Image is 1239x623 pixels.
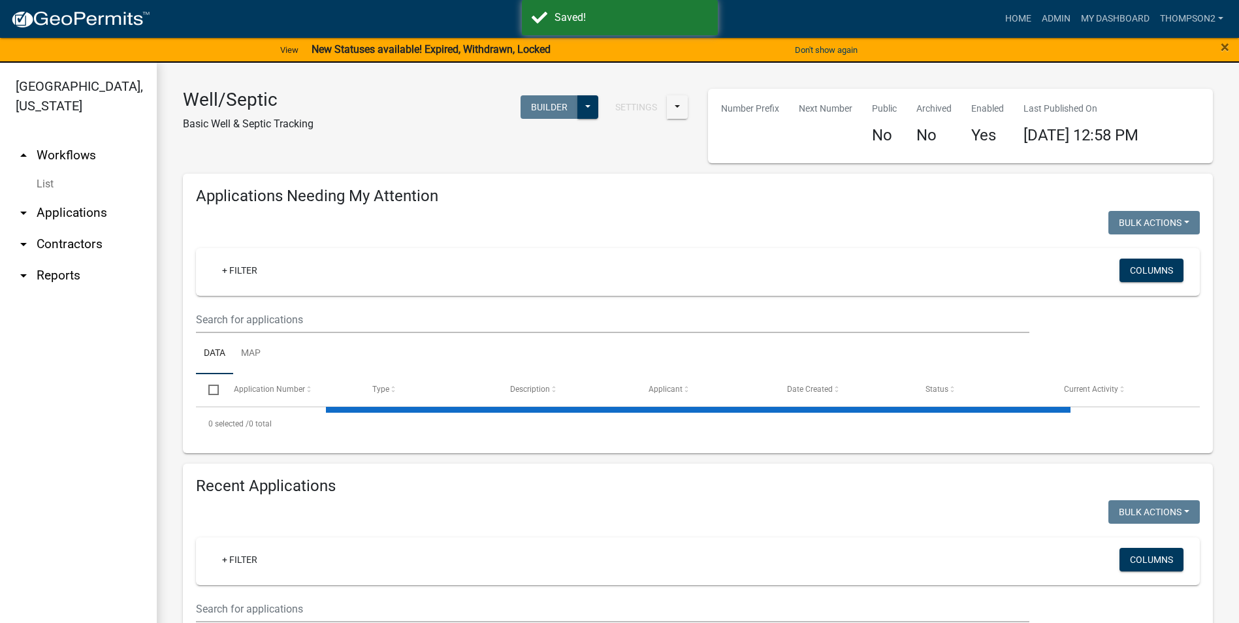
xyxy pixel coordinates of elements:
[312,43,551,56] strong: New Statuses available! Expired, Withdrawn, Locked
[183,116,314,132] p: Basic Well & Septic Tracking
[183,89,314,111] h3: Well/Septic
[1119,259,1183,282] button: Columns
[1037,7,1076,31] a: Admin
[196,374,221,406] datatable-header-cell: Select
[636,374,775,406] datatable-header-cell: Applicant
[196,596,1029,622] input: Search for applications
[872,102,897,116] p: Public
[234,385,305,394] span: Application Number
[799,102,852,116] p: Next Number
[1108,211,1200,234] button: Bulk Actions
[521,95,578,119] button: Builder
[16,236,31,252] i: arrow_drop_down
[196,306,1029,333] input: Search for applications
[1119,548,1183,571] button: Columns
[1221,38,1229,56] span: ×
[16,268,31,283] i: arrow_drop_down
[196,187,1200,206] h4: Applications Needing My Attention
[555,10,708,25] div: Saved!
[1023,126,1138,144] span: [DATE] 12:58 PM
[510,385,550,394] span: Description
[498,374,636,406] datatable-header-cell: Description
[16,205,31,221] i: arrow_drop_down
[971,126,1004,145] h4: Yes
[372,385,389,394] span: Type
[196,407,1200,440] div: 0 total
[971,102,1004,116] p: Enabled
[359,374,498,406] datatable-header-cell: Type
[212,259,268,282] a: + Filter
[1155,7,1229,31] a: Thompson2
[916,102,952,116] p: Archived
[1023,102,1138,116] p: Last Published On
[1052,374,1190,406] datatable-header-cell: Current Activity
[925,385,948,394] span: Status
[208,419,249,428] span: 0 selected /
[1076,7,1155,31] a: My Dashboard
[1221,39,1229,55] button: Close
[787,385,833,394] span: Date Created
[233,333,268,375] a: Map
[16,148,31,163] i: arrow_drop_up
[1064,385,1118,394] span: Current Activity
[913,374,1052,406] datatable-header-cell: Status
[872,126,897,145] h4: No
[916,126,952,145] h4: No
[275,39,304,61] a: View
[1108,500,1200,524] button: Bulk Actions
[196,333,233,375] a: Data
[605,95,668,119] button: Settings
[775,374,913,406] datatable-header-cell: Date Created
[649,385,683,394] span: Applicant
[790,39,863,61] button: Don't show again
[212,548,268,571] a: + Filter
[221,374,359,406] datatable-header-cell: Application Number
[721,102,779,116] p: Number Prefix
[1000,7,1037,31] a: Home
[196,477,1200,496] h4: Recent Applications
